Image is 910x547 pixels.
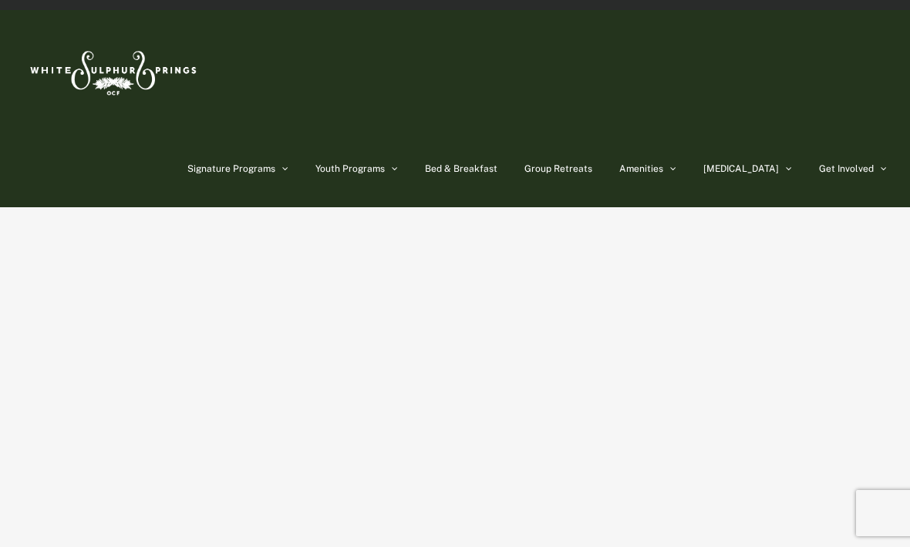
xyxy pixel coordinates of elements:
[187,130,288,207] a: Signature Programs
[619,130,676,207] a: Amenities
[23,34,201,106] img: White Sulphur Springs Logo
[187,130,887,207] nav: Main Menu
[703,164,779,173] span: [MEDICAL_DATA]
[619,164,663,173] span: Amenities
[819,130,887,207] a: Get Involved
[524,130,592,207] a: Group Retreats
[315,130,398,207] a: Youth Programs
[703,130,792,207] a: [MEDICAL_DATA]
[425,130,497,207] a: Bed & Breakfast
[187,164,275,173] span: Signature Programs
[425,164,497,173] span: Bed & Breakfast
[524,164,592,173] span: Group Retreats
[819,164,874,173] span: Get Involved
[315,164,385,173] span: Youth Programs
